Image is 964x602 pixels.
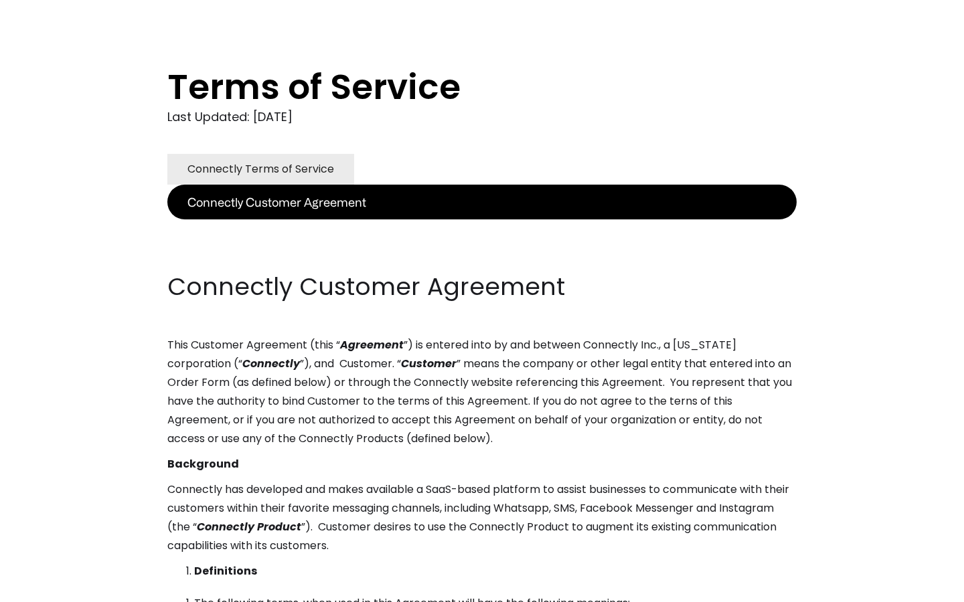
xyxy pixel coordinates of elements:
[167,245,797,264] p: ‍
[187,193,366,211] div: Connectly Customer Agreement
[13,577,80,597] aside: Language selected: English
[167,270,797,304] h2: Connectly Customer Agreement
[242,356,300,371] em: Connectly
[167,107,797,127] div: Last Updated: [DATE]
[197,519,301,534] em: Connectly Product
[194,563,257,579] strong: Definitions
[401,356,457,371] em: Customer
[167,219,797,238] p: ‍
[167,480,797,555] p: Connectly has developed and makes available a SaaS-based platform to assist businesses to communi...
[167,336,797,448] p: This Customer Agreement (this “ ”) is entered into by and between Connectly Inc., a [US_STATE] co...
[340,337,404,353] em: Agreement
[167,456,239,472] strong: Background
[27,579,80,597] ul: Language list
[167,67,743,107] h1: Terms of Service
[187,160,334,179] div: Connectly Terms of Service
